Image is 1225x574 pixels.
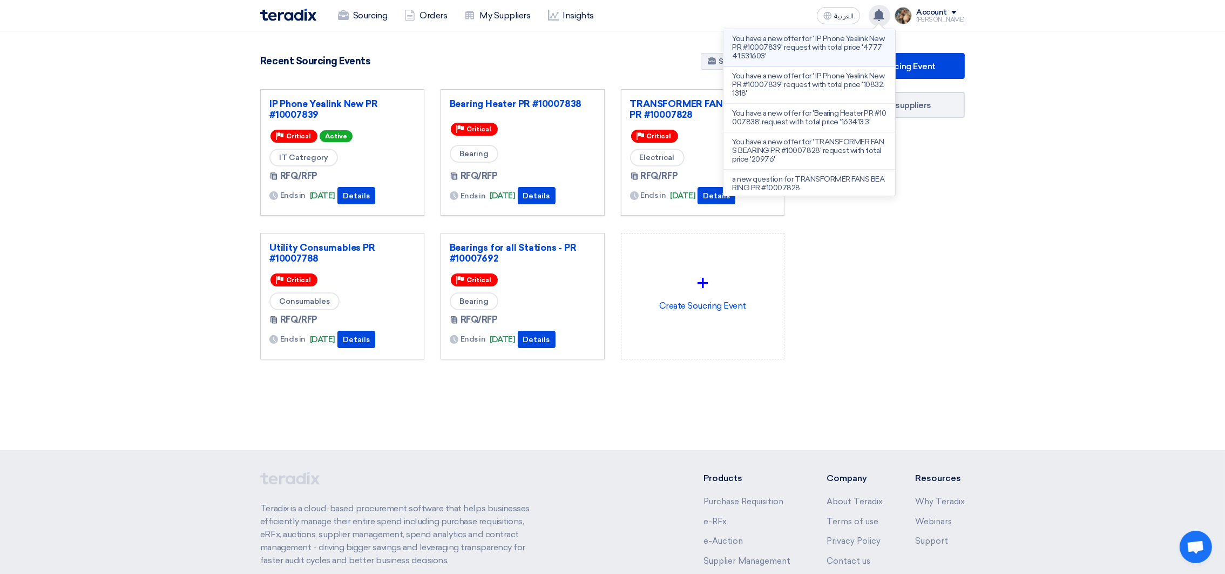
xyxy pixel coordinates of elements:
[269,292,340,310] span: Consumables
[260,55,370,67] h4: Recent Sourcing Events
[450,292,498,310] span: Bearing
[916,17,965,23] div: [PERSON_NAME]
[280,313,317,326] span: RFQ/RFP
[732,138,886,164] p: You have a new offer for 'TRANSFORMER FANS BEARING PR #10007828' request with total price '20976'
[698,187,735,204] button: Details
[703,472,795,485] li: Products
[490,190,515,202] span: [DATE]
[732,72,886,98] p: You have a new offer for ' IP Phone Yealink New PR #10007839' request with total price '10832.1318'
[461,170,498,183] span: RFQ/RFP
[1180,531,1212,563] div: Open chat
[732,35,886,61] p: You have a new offer for ' IP Phone Yealink New PR #10007839' request with total price '477741.53...
[916,8,947,17] div: Account
[539,4,603,28] a: Insights
[466,276,491,284] span: Critical
[310,333,335,346] span: [DATE]
[827,472,883,485] li: Company
[461,313,498,326] span: RFQ/RFP
[641,190,666,201] span: Ends in
[630,242,776,337] div: Create Soucring Event
[280,170,317,183] span: RFQ/RFP
[396,4,456,28] a: Orders
[827,517,878,526] a: Terms of use
[518,331,556,348] button: Details
[280,190,306,201] span: Ends in
[450,242,595,264] a: Bearings for all Stations - PR #10007692
[845,61,936,71] span: Create Sourcing Event
[630,98,776,120] a: TRANSFORMER FANS BEARING PR #10007828
[337,187,375,204] button: Details
[260,9,316,21] img: Teradix logo
[466,125,491,133] span: Critical
[450,145,498,163] span: Bearing
[329,4,396,28] a: Sourcing
[269,149,338,166] span: IT Catregory
[461,333,486,345] span: Ends in
[641,170,678,183] span: RFQ/RFP
[817,7,860,24] button: العربية
[701,53,784,70] a: Show All Pipeline
[703,536,743,546] a: e-Auction
[260,502,542,567] p: Teradix is a cloud-based procurement software that helps businesses efficiently manage their enti...
[895,7,912,24] img: file_1710751448746.jpg
[915,497,965,506] a: Why Teradix
[732,109,886,126] p: You have a new offer for 'Bearing Heater PR #10007838' request with total price '163413.3'
[630,149,685,166] span: Electrical
[337,331,375,348] button: Details
[915,517,952,526] a: Webinars
[518,187,556,204] button: Details
[915,472,965,485] li: Resources
[647,132,672,140] span: Critical
[670,190,695,202] span: [DATE]
[280,333,306,345] span: Ends in
[461,190,486,202] span: Ends in
[450,98,595,109] a: Bearing Heater PR #10007838
[286,276,311,284] span: Critical
[915,536,948,546] a: Support
[827,556,870,566] a: Contact us
[310,190,335,202] span: [DATE]
[827,536,881,546] a: Privacy Policy
[732,175,886,192] p: a new question for TRANSFORMER FANS BEARING PR #10007828
[320,130,353,142] span: Active
[269,98,415,120] a: IP Phone Yealink New PR #10007839
[703,497,783,506] a: Purchase Requisition
[269,242,415,264] a: Utility Consumables PR #10007788
[827,497,883,506] a: About Teradix
[286,132,311,140] span: Critical
[834,12,854,20] span: العربية
[703,556,790,566] a: Supplier Management
[456,4,539,28] a: My Suppliers
[703,517,727,526] a: e-RFx
[630,267,776,299] div: +
[490,333,515,346] span: [DATE]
